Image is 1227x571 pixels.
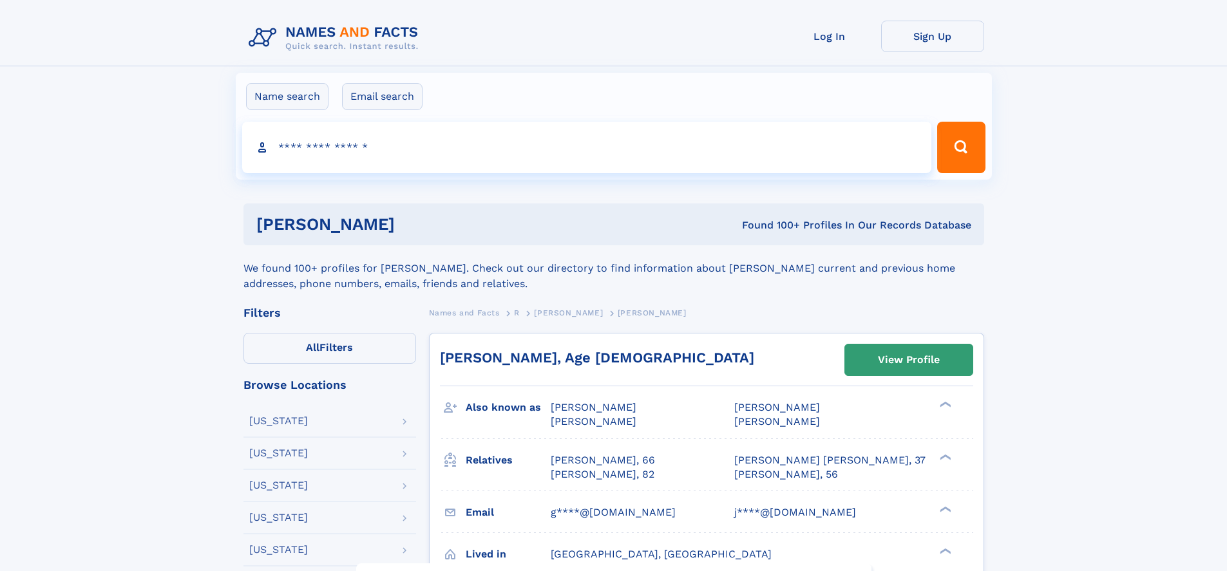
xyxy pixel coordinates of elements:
span: All [306,341,319,353]
span: [PERSON_NAME] [551,401,636,413]
div: [US_STATE] [249,416,308,426]
span: [PERSON_NAME] [734,415,820,427]
a: [PERSON_NAME], 56 [734,467,838,482]
span: [PERSON_NAME] [618,308,687,317]
span: [PERSON_NAME] [534,308,603,317]
label: Name search [246,83,328,110]
h3: Lived in [466,543,551,565]
a: [PERSON_NAME] [PERSON_NAME], 37 [734,453,926,467]
div: ❯ [937,505,952,513]
a: Sign Up [881,21,984,52]
a: [PERSON_NAME] [534,304,603,321]
div: ❯ [937,400,952,409]
a: [PERSON_NAME], 66 [551,453,655,467]
a: [PERSON_NAME], 82 [551,467,654,482]
div: [US_STATE] [249,545,308,555]
a: [PERSON_NAME], Age [DEMOGRAPHIC_DATA] [440,350,754,366]
button: Search Button [937,122,985,173]
label: Email search [342,83,423,110]
div: [US_STATE] [249,480,308,491]
div: ❯ [937,453,952,461]
div: [US_STATE] [249,448,308,458]
a: Log In [778,21,881,52]
input: search input [242,122,932,173]
a: View Profile [845,344,973,375]
span: [PERSON_NAME] [734,401,820,413]
label: Filters [243,333,416,364]
div: Found 100+ Profiles In Our Records Database [568,218,971,232]
div: Filters [243,307,416,319]
span: [GEOGRAPHIC_DATA], [GEOGRAPHIC_DATA] [551,548,772,560]
h3: Relatives [466,449,551,471]
h3: Also known as [466,397,551,418]
div: Browse Locations [243,379,416,391]
h3: Email [466,501,551,523]
div: We found 100+ profiles for [PERSON_NAME]. Check out our directory to find information about [PERS... [243,245,984,292]
a: Names and Facts [429,304,500,321]
div: View Profile [878,345,940,375]
div: ❯ [937,547,952,555]
div: [US_STATE] [249,512,308,523]
a: R [514,304,520,321]
img: Logo Names and Facts [243,21,429,55]
span: [PERSON_NAME] [551,415,636,427]
span: R [514,308,520,317]
h1: [PERSON_NAME] [256,216,569,232]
